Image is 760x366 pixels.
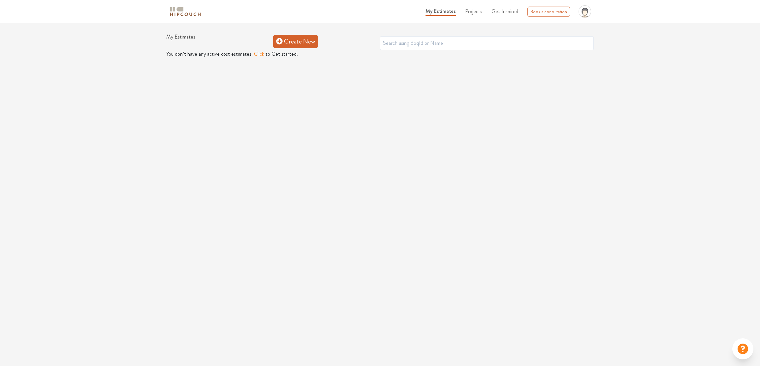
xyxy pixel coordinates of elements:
p: You don’t have any active cost estimates. to Get started. [166,50,594,58]
button: Click [254,50,264,58]
h1: My Estimates [166,34,273,49]
span: Get Inspired [491,8,518,15]
div: Book a consultation [527,7,570,17]
span: Projects [465,8,482,15]
input: Search using BoqId or Name [380,36,594,50]
a: Create New [273,35,318,48]
img: logo-horizontal.svg [169,6,202,17]
span: My Estimates [426,7,456,15]
span: logo-horizontal.svg [169,4,202,19]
